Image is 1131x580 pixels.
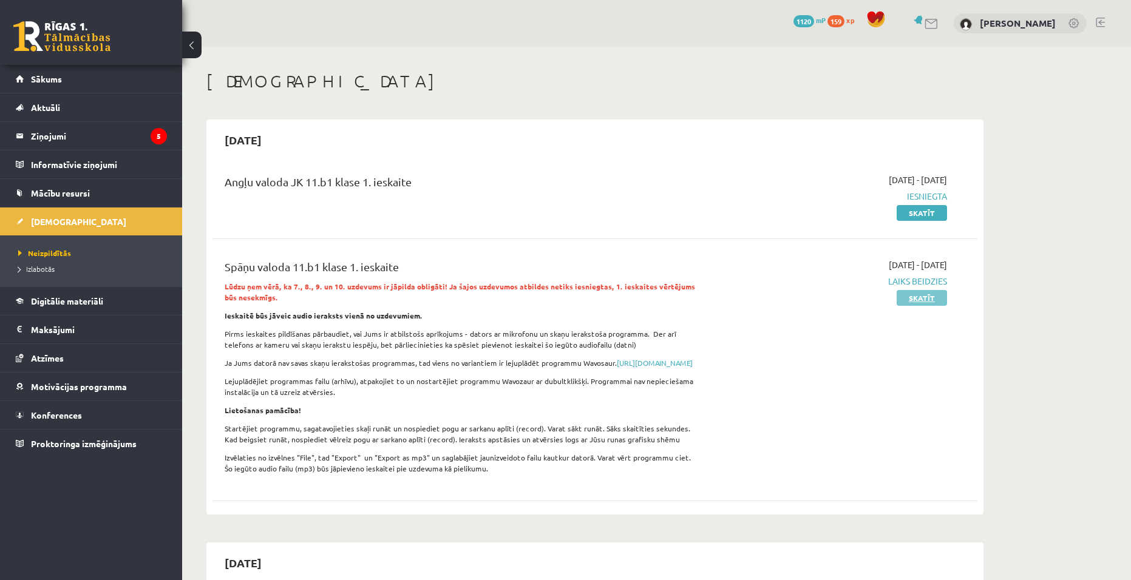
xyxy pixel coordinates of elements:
div: Angļu valoda JK 11.b1 klase 1. ieskaite [225,174,700,196]
legend: Ziņojumi [31,122,167,150]
a: Konferences [16,401,167,429]
a: Rīgas 1. Tālmācības vidusskola [13,21,110,52]
a: Sākums [16,65,167,93]
span: 1120 [793,15,814,27]
span: Mācību resursi [31,187,90,198]
span: Atzīmes [31,352,64,363]
span: Proktoringa izmēģinājums [31,438,137,449]
span: Sākums [31,73,62,84]
a: Izlabotās [18,263,170,274]
span: Iesniegta [718,190,947,203]
a: Digitālie materiāli [16,287,167,315]
a: Informatīvie ziņojumi [16,150,167,178]
span: [DEMOGRAPHIC_DATA] [31,216,126,227]
span: Motivācijas programma [31,381,127,392]
p: Lejuplādējiet programmas failu (arhīvu), atpakojiet to un nostartējiet programmu Wavozaur ar dubu... [225,376,700,397]
span: Laiks beidzies [718,275,947,288]
span: Neizpildītās [18,248,71,258]
strong: Lietošanas pamācība! [225,405,301,415]
p: Izvēlaties no izvēlnes "File", tad "Export" un "Export as mp3" un saglabājiet jaunizveidoto failu... [225,452,700,474]
a: [URL][DOMAIN_NAME] [617,358,693,368]
a: Ziņojumi5 [16,122,167,150]
a: [DEMOGRAPHIC_DATA] [16,207,167,235]
legend: Informatīvie ziņojumi [31,150,167,178]
h2: [DATE] [212,126,274,154]
span: [DATE] - [DATE] [889,258,947,271]
h1: [DEMOGRAPHIC_DATA] [206,71,983,92]
a: Skatīt [897,205,947,221]
a: Atzīmes [16,344,167,372]
a: Aktuāli [16,93,167,121]
a: Proktoringa izmēģinājums [16,430,167,457]
span: mP [816,15,826,25]
span: Aktuāli [31,102,60,113]
legend: Maksājumi [31,315,167,343]
h2: [DATE] [212,548,274,577]
a: Mācību resursi [16,179,167,207]
p: Startējiet programmu, sagatavojieties skaļi runāt un nospiediet pogu ar sarkanu aplīti (record). ... [225,423,700,445]
p: Ja Jums datorā nav savas skaņu ierakstošas programmas, tad viens no variantiem ir lejuplādēt prog... [225,357,700,368]
a: [PERSON_NAME] [980,17,1056,29]
i: 5 [151,128,167,144]
img: Aleksis Āboliņš [960,18,972,30]
a: Skatīt [897,290,947,306]
a: Maksājumi [16,315,167,343]
a: Neizpildītās [18,248,170,258]
span: [DATE] - [DATE] [889,174,947,186]
a: 159 xp [827,15,860,25]
span: 159 [827,15,844,27]
p: Pirms ieskaites pildīšanas pārbaudiet, vai Jums ir atbilstošs aprīkojums - dators ar mikrofonu un... [225,328,700,350]
span: Izlabotās [18,264,55,274]
div: Spāņu valoda 11.b1 klase 1. ieskaite [225,258,700,281]
strong: Ieskaitē būs jāveic audio ieraksts vienā no uzdevumiem. [225,311,423,320]
span: Konferences [31,410,82,420]
span: Digitālie materiāli [31,295,103,306]
a: 1120 mP [793,15,826,25]
span: xp [846,15,854,25]
a: Motivācijas programma [16,373,167,400]
strong: Lūdzu ņem vērā, ka 7., 8., 9. un 10. uzdevums ir jāpilda obligāti! Ja šajos uzdevumos atbildes ne... [225,282,695,302]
